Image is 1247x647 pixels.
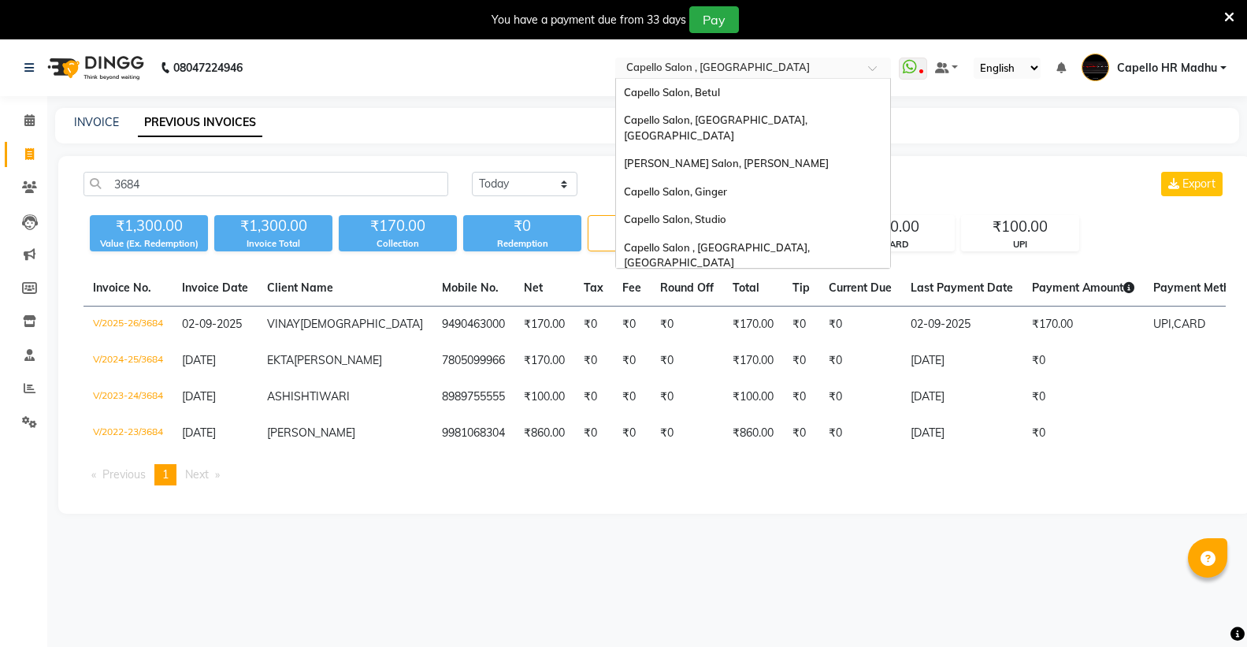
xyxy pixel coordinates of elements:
td: ₹0 [783,343,819,379]
td: ₹0 [1022,415,1144,452]
td: ₹170.00 [723,343,783,379]
td: ₹0 [574,379,613,415]
img: logo [40,46,148,90]
span: Invoice No. [93,281,151,295]
td: ₹0 [574,415,613,452]
td: ₹0 [651,415,723,452]
td: ₹0 [613,415,651,452]
span: VINAY [267,317,300,331]
td: [DATE] [901,343,1022,379]
div: 4 [588,216,705,238]
td: ₹170.00 [1022,307,1144,344]
td: ₹0 [783,415,819,452]
td: 8989755555 [432,379,514,415]
span: [PERSON_NAME] [294,353,382,367]
span: Current Due [829,281,892,295]
td: ₹0 [651,307,723,344]
td: ₹860.00 [723,415,783,452]
span: TIWARI [310,389,350,403]
td: ₹0 [613,343,651,379]
a: INVOICE [74,115,119,129]
button: Pay [689,6,739,33]
td: ₹0 [819,343,901,379]
span: Previous [102,467,146,482]
span: ASHISH [267,389,310,403]
span: Export [1182,177,1215,191]
span: Tax [584,281,603,295]
div: UPI [962,238,1078,251]
button: Export [1161,172,1223,196]
td: ₹0 [783,379,819,415]
td: ₹0 [651,343,723,379]
div: Invoice Total [214,237,332,251]
td: ₹0 [574,343,613,379]
img: Capello HR Madhu [1082,54,1109,81]
span: Client Name [267,281,333,295]
td: ₹860.00 [514,415,574,452]
ng-dropdown-panel: Options list [615,78,891,269]
a: PREVIOUS INVOICES [138,109,262,137]
span: Invoice Date [182,281,248,295]
span: CARD [1174,317,1205,331]
span: [PERSON_NAME] [267,426,355,440]
span: UPI, [1153,317,1174,331]
span: Total [733,281,759,295]
td: ₹0 [651,379,723,415]
span: Capello Salon, Ginger [624,185,727,198]
div: ₹170.00 [339,215,457,237]
span: Last Payment Date [911,281,1013,295]
td: [DATE] [901,415,1022,452]
td: ₹0 [1022,343,1144,379]
span: [DATE] [182,353,216,367]
span: Capello HR Madhu [1117,60,1217,76]
span: [PERSON_NAME] Salon, [PERSON_NAME] [624,157,829,169]
input: Search by Name/Mobile/Email/Invoice No [84,172,448,196]
td: 02-09-2025 [901,307,1022,344]
div: ₹1,300.00 [214,215,332,237]
td: V/2025-26/3684 [84,307,173,344]
span: EKTA [267,353,294,367]
td: V/2023-24/3684 [84,379,173,415]
span: Net [524,281,543,295]
div: ₹70.00 [837,216,954,238]
span: Capello Salon, [GEOGRAPHIC_DATA], [GEOGRAPHIC_DATA] [624,113,810,142]
span: [DEMOGRAPHIC_DATA] [300,317,423,331]
td: ₹0 [574,307,613,344]
b: 08047224946 [173,46,243,90]
div: CARD [837,238,954,251]
div: Value (Ex. Redemption) [90,237,208,251]
td: V/2024-25/3684 [84,343,173,379]
div: ₹0 [463,215,581,237]
span: Capello Salon , [GEOGRAPHIC_DATA], [GEOGRAPHIC_DATA] [624,241,812,270]
td: ₹170.00 [514,307,574,344]
span: Next [185,467,209,482]
td: ₹0 [819,307,901,344]
span: Tip [792,281,810,295]
td: 9490463000 [432,307,514,344]
span: Mobile No. [442,281,499,295]
td: 9981068304 [432,415,514,452]
span: Capello Salon, Studio [624,213,726,225]
div: Redemption [463,237,581,251]
td: ₹100.00 [723,379,783,415]
span: 1 [162,467,169,482]
div: You have a payment due from 33 days [492,12,686,28]
div: Bills [588,238,705,251]
nav: Pagination [84,464,1226,485]
td: V/2022-23/3684 [84,415,173,452]
span: [DATE] [182,389,216,403]
td: ₹0 [819,379,901,415]
span: Capello Salon, Betul [624,86,720,99]
td: ₹170.00 [514,343,574,379]
td: ₹0 [819,415,901,452]
span: Fee [622,281,641,295]
td: ₹0 [783,307,819,344]
div: ₹100.00 [962,216,1078,238]
td: 7805099966 [432,343,514,379]
span: 02-09-2025 [182,317,242,331]
td: ₹100.00 [514,379,574,415]
td: ₹0 [613,379,651,415]
span: [DATE] [182,426,216,440]
td: ₹0 [1022,379,1144,415]
div: ₹1,300.00 [90,215,208,237]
